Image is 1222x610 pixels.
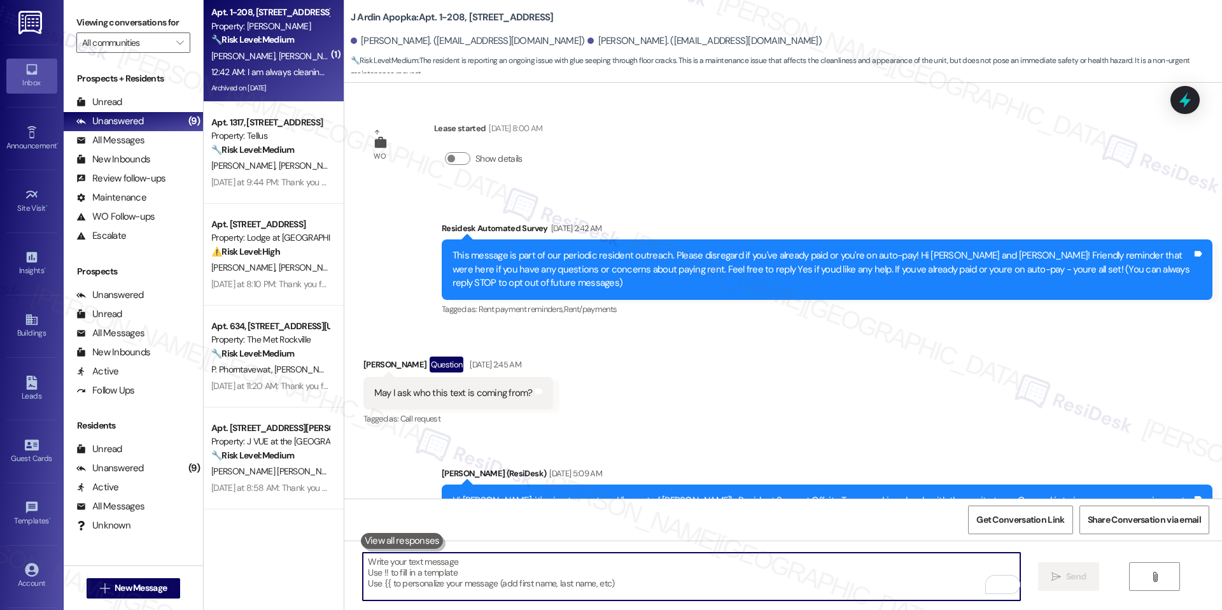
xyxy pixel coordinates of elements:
label: Show details [475,152,523,166]
i:  [100,583,109,593]
div: WO [374,150,386,163]
div: [DATE] at 8:58 AM: Thank you for your message. Our offices are currently closed, but we will cont... [211,482,994,493]
div: All Messages [76,500,144,513]
div: Unanswered [76,288,144,302]
div: Apt. [STREET_ADDRESS] [211,218,329,231]
i:  [1051,572,1061,582]
div: Escalate [76,229,126,243]
div: Hi [PERSON_NAME], it's nice to meet you! I'm part of [PERSON_NAME]'s Resident Support Offsite Tea... [453,494,1192,521]
span: • [44,264,46,273]
div: [DATE] at 9:44 PM: Thank you for your message. Our offices are currently closed, but we will cont... [211,176,993,188]
div: Property: Tellus [211,129,329,143]
a: Leads [6,372,57,406]
div: New Inbounds [76,346,150,359]
div: All Messages [76,134,144,147]
span: • [57,139,59,148]
div: Tagged as: [442,300,1212,318]
div: Apt. 634, [STREET_ADDRESS][US_STATE] [211,320,329,333]
div: [DATE] at 8:10 PM: Thank you for your message. Our offices are currently closed, but we will cont... [211,278,989,290]
div: [DATE] 8:00 AM [486,122,542,135]
div: Property: Lodge at [GEOGRAPHIC_DATA] [211,231,329,245]
div: Unread [76,308,122,321]
div: Apt. 1-208, [STREET_ADDRESS] [211,6,329,19]
span: [PERSON_NAME] [211,50,279,62]
strong: ⚠️ Risk Level: High [211,246,280,257]
span: Call request [400,413,440,424]
div: [DATE] 2:42 AM [548,222,602,235]
div: [DATE] at 11:20 AM: Thank you for your message. Our offices are currently closed, but we will con... [211,380,993,392]
span: Rent payment reminders , [479,304,564,315]
button: Share Conversation via email [1079,506,1209,534]
strong: 🔧 Risk Level: Medium [211,144,294,155]
span: [PERSON_NAME] [PERSON_NAME] [211,465,344,477]
div: (9) [185,458,203,478]
span: New Message [115,581,167,595]
div: [PERSON_NAME] [363,357,553,377]
a: Insights • [6,246,57,281]
span: [PERSON_NAME] [278,50,342,62]
label: Viewing conversations for [76,13,190,32]
a: Account [6,559,57,593]
div: Follow Ups [76,384,135,397]
div: Prospects [64,265,203,278]
div: [PERSON_NAME]. ([EMAIL_ADDRESS][DOMAIN_NAME]) [587,34,822,48]
span: [PERSON_NAME] [274,364,338,375]
i:  [1150,572,1160,582]
div: Unanswered [76,462,144,475]
div: Apt. 1317, [STREET_ADDRESS] [211,116,329,129]
div: Unknown [76,519,130,532]
div: Property: [PERSON_NAME] [211,20,329,33]
div: Property: The Met Rockville [211,333,329,346]
img: ResiDesk Logo [18,11,45,34]
button: New Message [87,578,181,599]
div: Property: J VUE at the [GEOGRAPHIC_DATA] [211,435,329,448]
a: Site Visit • [6,184,57,218]
div: Apt. [STREET_ADDRESS][PERSON_NAME] [211,422,329,435]
strong: 🔧 Risk Level: Medium [351,55,418,66]
div: [PERSON_NAME] (ResiDesk) [442,467,1212,485]
strong: 🔧 Risk Level: Medium [211,450,294,461]
div: [PERSON_NAME]. ([EMAIL_ADDRESS][DOMAIN_NAME]) [351,34,585,48]
div: Active [76,481,119,494]
span: : The resident is reporting an ongoing issue with glue seeping through floor cracks. This is a ma... [351,54,1222,82]
div: May I ask who this text is coming from? [374,387,533,400]
span: [PERSON_NAME] [211,262,279,273]
b: J Ardin Apopka: Apt. 1-208, [STREET_ADDRESS] [351,11,554,24]
input: All communities [82,32,170,53]
a: Buildings [6,309,57,343]
textarea: To enrich screen reader interactions, please activate Accessibility in Grammarly extension settings [363,553,1020,600]
span: • [46,202,48,211]
div: Unanswered [76,115,144,128]
span: [PERSON_NAME] [278,262,342,273]
div: All Messages [76,327,144,340]
div: Unread [76,96,122,109]
div: Residesk Automated Survey [442,222,1212,239]
span: Rent/payments [564,304,617,315]
span: Share Conversation via email [1088,513,1201,527]
button: Get Conversation Link [968,506,1072,534]
div: Residents [64,419,203,432]
div: Unread [76,443,122,456]
div: Prospects + Residents [64,72,203,85]
a: Guest Cards [6,434,57,469]
span: [PERSON_NAME] [211,160,279,171]
span: • [49,514,51,523]
div: Review follow-ups [76,172,165,185]
div: Active [76,365,119,378]
a: Templates • [6,497,57,531]
div: This message is part of our periodic resident outreach. Please disregard if you've already paid o... [453,249,1192,290]
span: [PERSON_NAME] [278,160,342,171]
span: P. Phorntavewat [211,364,274,375]
div: [DATE] 5:09 AM [546,467,602,480]
span: Send [1066,570,1086,583]
div: (9) [185,111,203,131]
a: Inbox [6,59,57,93]
button: Send [1038,562,1100,591]
div: New Inbounds [76,153,150,166]
div: [DATE] 2:45 AM [467,358,521,371]
div: Maintenance [76,191,146,204]
div: 12:42 AM: I am always cleaning glue off the floor. It seems like when you walk the glue is coming... [211,66,930,78]
div: WO Follow-ups [76,210,155,223]
i:  [176,38,183,48]
div: Lease started [434,122,542,139]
